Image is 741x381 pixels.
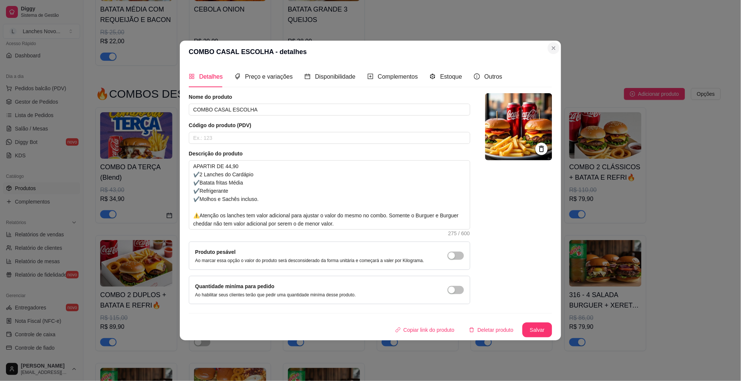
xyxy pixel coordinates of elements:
article: Descrição do produto [189,150,470,157]
span: Outros [484,73,502,80]
span: Disponibilidade [315,73,356,80]
button: Close [548,42,560,54]
span: Preço e variações [245,73,293,80]
label: Produto pesável [195,249,236,255]
span: Detalhes [199,73,223,80]
p: Ao marcar essa opção o valor do produto será desconsiderado da forma unitária e começará a valer ... [195,258,424,264]
button: Salvar [522,322,552,337]
header: COMBO CASAL ESCOLHA - detalhes [180,41,561,63]
input: Ex.: 123 [189,132,470,144]
span: tags [235,73,241,79]
button: Copiar link do produto [389,322,461,337]
span: plus-square [368,73,373,79]
label: Quantidade miníma para pedido [195,283,274,289]
span: Estoque [440,73,462,80]
span: appstore [189,73,195,79]
span: Complementos [378,73,418,80]
input: Ex.: Hamburguer de costela [189,104,470,116]
article: Código do produto (PDV) [189,122,470,129]
span: calendar [305,73,311,79]
p: Ao habilitar seus clientes terão que pedir uma quantidade miníma desse produto. [195,292,356,298]
button: deleteDeletar produto [463,322,519,337]
span: info-circle [474,73,480,79]
span: code-sandbox [430,73,436,79]
textarea: APARTIR DE 44,90 ✔2 Lanches do Cardápio ✔Batata fritas Média ✔Refrigerante ✔Molhos e Sachês inclu... [189,161,470,229]
article: Nome do produto [189,93,470,101]
img: logo da loja [485,93,552,160]
span: delete [469,327,474,333]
